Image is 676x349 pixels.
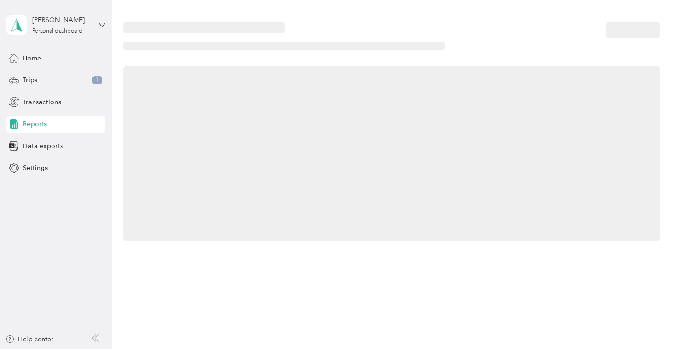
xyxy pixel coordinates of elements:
span: Home [23,53,41,63]
div: Personal dashboard [32,28,83,34]
span: Transactions [23,97,61,107]
iframe: Everlance-gr Chat Button Frame [623,296,676,349]
span: Reports [23,119,47,129]
span: Trips [23,75,37,85]
div: [PERSON_NAME] [32,15,91,25]
span: Settings [23,163,48,173]
span: Data exports [23,141,63,151]
span: 1 [92,76,102,85]
button: Help center [5,334,53,344]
